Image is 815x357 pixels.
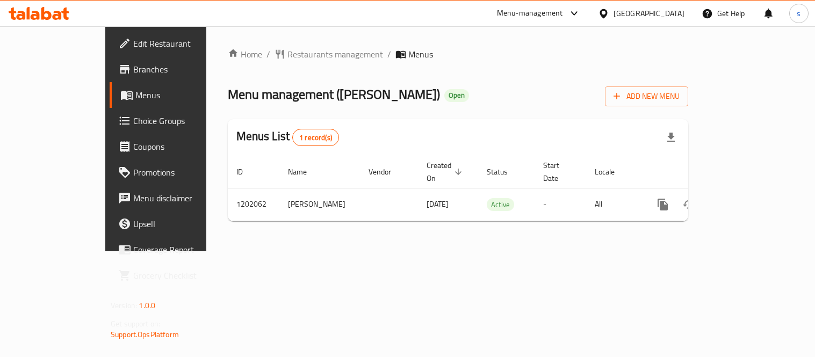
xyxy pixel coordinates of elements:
span: Menu disclaimer [133,192,233,205]
span: Coupons [133,140,233,153]
h2: Menus List [236,128,339,146]
a: Promotions [110,159,241,185]
li: / [266,48,270,61]
span: Restaurants management [287,48,383,61]
table: enhanced table [228,156,762,221]
span: Menu management ( [PERSON_NAME] ) [228,82,440,106]
span: Branches [133,63,233,76]
span: Active [487,199,514,211]
button: Add New Menu [605,86,688,106]
span: Open [444,91,469,100]
td: 1202062 [228,188,279,221]
span: Start Date [543,159,573,185]
span: Menus [408,48,433,61]
span: Add New Menu [614,90,680,103]
span: 1.0.0 [139,298,155,312]
th: Actions [641,156,762,188]
td: [PERSON_NAME] [279,188,360,221]
button: more [650,192,676,217]
span: Edit Restaurant [133,37,233,50]
span: Grocery Checklist [133,269,233,282]
a: Restaurants management [275,48,383,61]
span: Upsell [133,217,233,230]
div: [GEOGRAPHIC_DATA] [614,8,684,19]
span: 1 record(s) [293,133,338,143]
span: Created On [427,159,465,185]
a: Branches [110,56,241,82]
div: Total records count [292,129,339,146]
a: Edit Restaurant [110,31,241,56]
td: - [535,188,586,221]
td: All [586,188,641,221]
a: Grocery Checklist [110,263,241,288]
a: Coupons [110,134,241,159]
div: Menu-management [497,7,563,20]
span: Get support on: [111,317,160,331]
a: Home [228,48,262,61]
span: Locale [595,165,629,178]
a: Menus [110,82,241,108]
span: Vendor [369,165,405,178]
a: Coverage Report [110,237,241,263]
span: Name [288,165,321,178]
span: [DATE] [427,197,449,211]
a: Choice Groups [110,108,241,134]
a: Menu disclaimer [110,185,241,211]
span: Version: [111,298,137,312]
div: Open [444,89,469,102]
li: / [387,48,391,61]
span: Promotions [133,166,233,179]
span: Status [487,165,522,178]
a: Support.OpsPlatform [111,327,179,341]
div: Export file [658,125,684,150]
span: Choice Groups [133,114,233,127]
span: s [797,8,800,19]
nav: breadcrumb [228,48,688,61]
button: Change Status [676,192,702,217]
div: Active [487,198,514,211]
span: Menus [135,89,233,101]
span: Coverage Report [133,243,233,256]
a: Upsell [110,211,241,237]
span: ID [236,165,257,178]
